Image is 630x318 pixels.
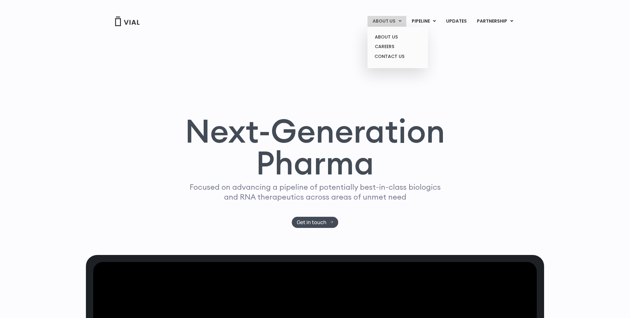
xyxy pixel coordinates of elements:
a: PIPELINEMenu Toggle [407,16,441,27]
a: UPDATES [441,16,472,27]
a: Get in touch [292,217,339,228]
span: Get in touch [297,220,326,225]
a: CONTACT US [370,52,425,62]
h1: Next-Generation Pharma [177,115,453,179]
img: Vial Logo [115,17,140,26]
a: CAREERS [370,42,425,52]
a: ABOUT US [370,32,425,42]
p: Focused on advancing a pipeline of potentially best-in-class biologics and RNA therapeutics acros... [187,182,443,202]
a: PARTNERSHIPMenu Toggle [472,16,518,27]
a: ABOUT USMenu Toggle [367,16,406,27]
